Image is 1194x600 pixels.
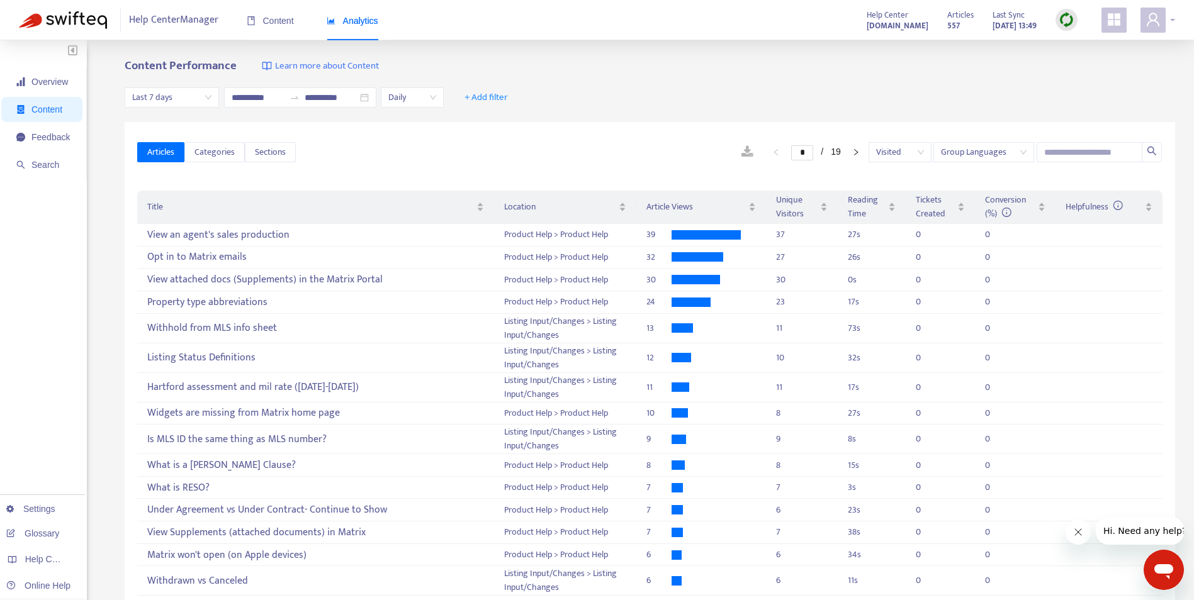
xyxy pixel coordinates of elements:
[916,381,941,394] div: 0
[848,432,896,446] div: 8 s
[147,522,483,543] div: View Supplements (attached documents) in Matrix
[327,16,378,26] span: Analytics
[147,200,473,214] span: Title
[147,145,174,159] span: Articles
[494,191,636,224] th: Location
[985,458,1010,472] div: 0
[646,432,672,446] div: 9
[848,295,896,309] div: 17 s
[147,318,483,338] div: Withhold from MLS info sheet
[137,191,493,224] th: Title
[985,228,1010,242] div: 0
[275,59,379,74] span: Learn more about Content
[147,477,483,498] div: What is RESO?
[916,548,941,562] div: 0
[147,347,483,368] div: Listing Status Definitions
[985,481,1010,494] div: 0
[494,247,636,269] td: Product Help > Product Help
[494,314,636,343] td: Listing Input/Changes > Listing Input/Changes
[985,295,1010,309] div: 0
[985,574,1010,587] div: 0
[985,273,1010,287] div: 0
[132,88,211,107] span: Last 7 days
[1059,12,1074,28] img: sync.dc5367851b00ba804db3.png
[31,160,59,170] span: Search
[245,142,296,162] button: Sections
[31,77,68,87] span: Overview
[985,351,1010,365] div: 0
[137,142,184,162] button: Articles
[916,525,941,539] div: 0
[776,321,827,335] div: 11
[906,191,975,224] th: Tickets Created
[646,273,672,287] div: 30
[494,454,636,477] td: Product Help > Product Help
[916,295,941,309] div: 0
[327,16,335,25] span: area-chart
[867,8,908,22] span: Help Center
[848,574,896,587] div: 11 s
[494,521,636,544] td: Product Help > Product Help
[867,18,928,33] a: [DOMAIN_NAME]
[494,224,636,247] td: Product Help > Product Help
[838,191,906,224] th: Reading Time
[147,247,483,268] div: Opt in to Matrix emails
[465,90,508,105] span: + Add filter
[455,87,517,108] button: + Add filter
[125,56,237,75] b: Content Performance
[255,145,286,159] span: Sections
[848,525,896,539] div: 38 s
[846,145,866,160] li: Next Page
[129,8,218,32] span: Help Center Manager
[848,381,896,394] div: 17 s
[1146,12,1161,27] span: user
[1144,550,1184,590] iframe: Button to launch messaging window
[916,273,941,287] div: 0
[848,406,896,420] div: 27 s
[916,406,941,420] div: 0
[1096,517,1184,545] iframe: Message from company
[147,225,483,245] div: View an agent's sales production
[916,574,941,587] div: 0
[916,228,941,242] div: 0
[19,11,107,29] img: Swifteq
[147,570,483,591] div: Withdrawn vs Canceled
[916,351,941,365] div: 0
[646,321,672,335] div: 13
[985,525,1010,539] div: 0
[985,548,1010,562] div: 0
[6,528,59,538] a: Glossary
[646,503,672,517] div: 7
[776,525,827,539] div: 7
[776,574,827,587] div: 6
[646,295,672,309] div: 24
[848,503,896,517] div: 23 s
[985,503,1010,517] div: 0
[494,373,636,403] td: Listing Input/Changes > Listing Input/Changes
[147,545,483,565] div: Matrix won't open (on Apple devices)
[993,8,1025,22] span: Last Sync
[31,132,70,142] span: Feedback
[848,458,896,472] div: 15 s
[147,377,483,397] div: Hartford assessment and mil rate ([DATE]-[DATE])
[852,148,860,156] span: right
[776,503,827,517] div: 6
[776,406,827,420] div: 8
[31,104,62,114] span: Content
[766,191,837,224] th: Unique Visitors
[646,250,672,264] div: 32
[985,406,1010,420] div: 0
[916,481,941,494] div: 0
[646,351,672,365] div: 12
[776,295,827,309] div: 23
[876,143,924,162] span: Visited
[776,458,827,472] div: 8
[247,16,256,25] span: book
[985,381,1010,394] div: 0
[848,321,896,335] div: 73 s
[636,191,766,224] th: Article Views
[494,343,636,373] td: Listing Input/Changes > Listing Input/Changes
[262,59,379,74] a: Learn more about Content
[290,92,300,103] span: to
[791,145,840,160] li: 1/19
